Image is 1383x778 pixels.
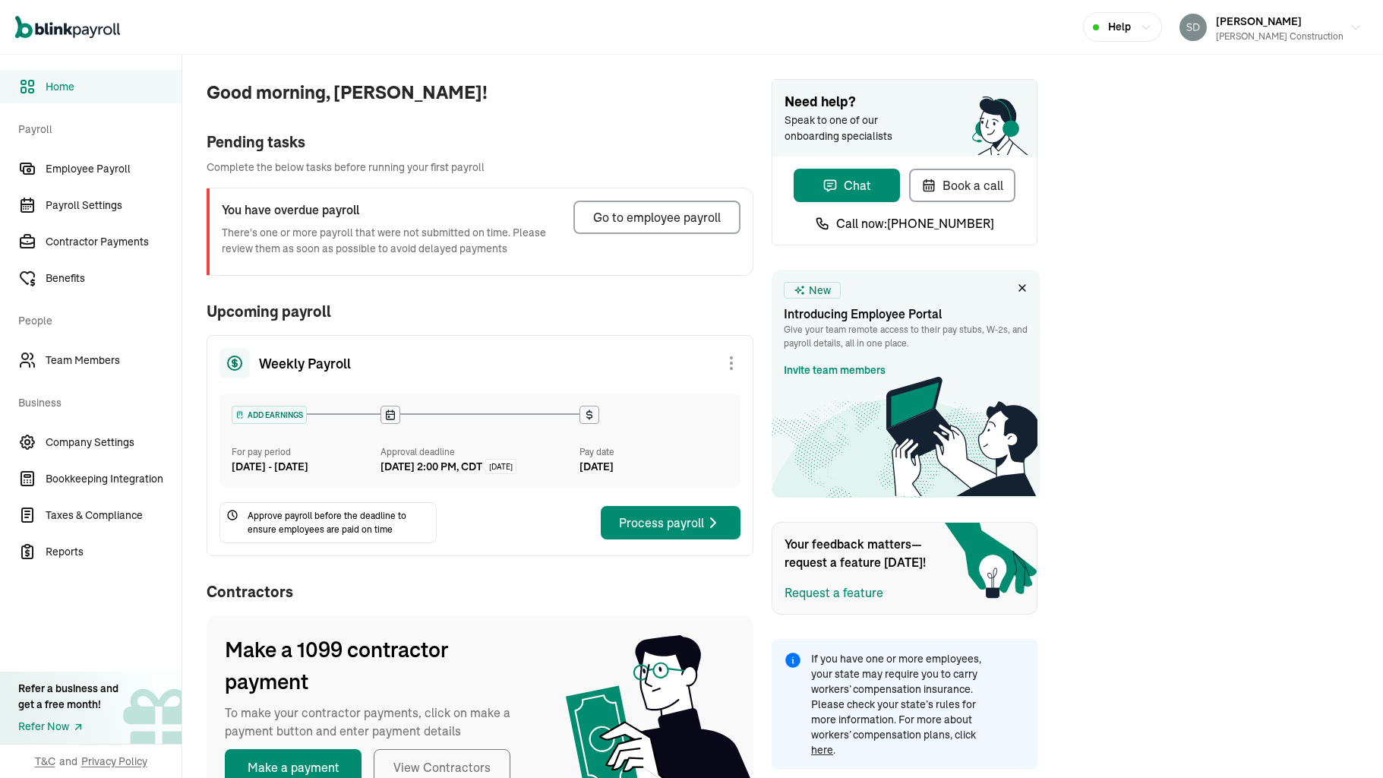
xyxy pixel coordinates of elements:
div: [DATE] 2:00 PM, CDT [380,459,482,475]
span: [DATE] [489,461,513,473]
div: Go to employee payroll [593,208,721,226]
span: To make your contractor payments, click on make a payment button and enter payment details [225,704,529,740]
div: Book a call [921,176,1003,194]
div: Pending tasks [207,131,753,153]
span: Reports [46,544,182,560]
span: Payroll [18,106,172,149]
span: Help [1108,19,1131,35]
span: Upcoming payroll [207,300,753,323]
div: Chat [823,176,871,194]
span: Taxes & Compliance [46,508,182,523]
a: here [811,743,833,757]
span: Your feedback matters—request a feature [DATE]! [785,535,936,571]
div: Process payroll [619,514,722,532]
span: Company Settings [46,435,182,451]
span: Make a 1099 contractor payment [225,634,529,697]
span: Speak to one of our onboarding specialists [785,112,914,144]
p: There's one or more payroll that were not submitted on time. Please review them as soon as possib... [222,225,561,257]
span: People [18,298,172,340]
span: Call now: [PHONE_NUMBER] [836,214,994,232]
button: Process payroll [601,506,740,539]
div: [PERSON_NAME] Construction [1216,30,1344,43]
span: Need help? [785,92,1025,112]
a: Invite team members [784,362,886,378]
h3: You have overdue payroll [222,201,561,219]
span: Benefits [46,270,182,286]
span: Team Members [46,353,182,368]
span: Payroll Settings [46,198,182,213]
span: Home [46,79,182,95]
span: Approve payroll before the deadline to ensure employees are paid on time [248,509,430,536]
span: Privacy Policy [81,754,147,769]
div: ADD EARNINGS [232,406,306,423]
button: [PERSON_NAME][PERSON_NAME] Construction [1173,8,1368,46]
span: Bookkeeping Integration [46,471,182,487]
a: Refer Now [18,719,118,735]
span: Contractor Payments [46,234,182,250]
span: Good morning, [PERSON_NAME]! [207,79,753,106]
button: Request a feature [785,583,883,602]
button: Chat [794,169,900,202]
div: Refer a business and get a free month! [18,681,118,713]
span: Contractors [207,580,753,603]
h3: Introducing Employee Portal [784,305,1028,323]
div: For pay period [232,445,380,459]
div: [DATE] [579,459,728,475]
button: Book a call [909,169,1015,202]
span: New [809,283,831,299]
span: If you have one or more employees, your state may require you to carry workers’ compensation insu... [811,651,992,757]
nav: Global [15,5,120,49]
div: Approval deadline [380,445,573,459]
span: Weekly Payroll [259,353,351,374]
span: Complete the below tasks before running your first payroll [207,160,753,176]
iframe: Chat Widget [1043,167,1383,778]
button: Go to employee payroll [573,201,740,234]
span: Employee Payroll [46,161,182,177]
div: [DATE] - [DATE] [232,459,380,475]
span: Business [18,380,172,422]
p: Give your team remote access to their pay stubs, W‑2s, and payroll details, all in one place. [784,323,1028,350]
span: T&C [35,754,55,769]
div: Pay date [579,445,728,459]
button: Help [1083,12,1162,42]
span: [PERSON_NAME] [1216,14,1302,28]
